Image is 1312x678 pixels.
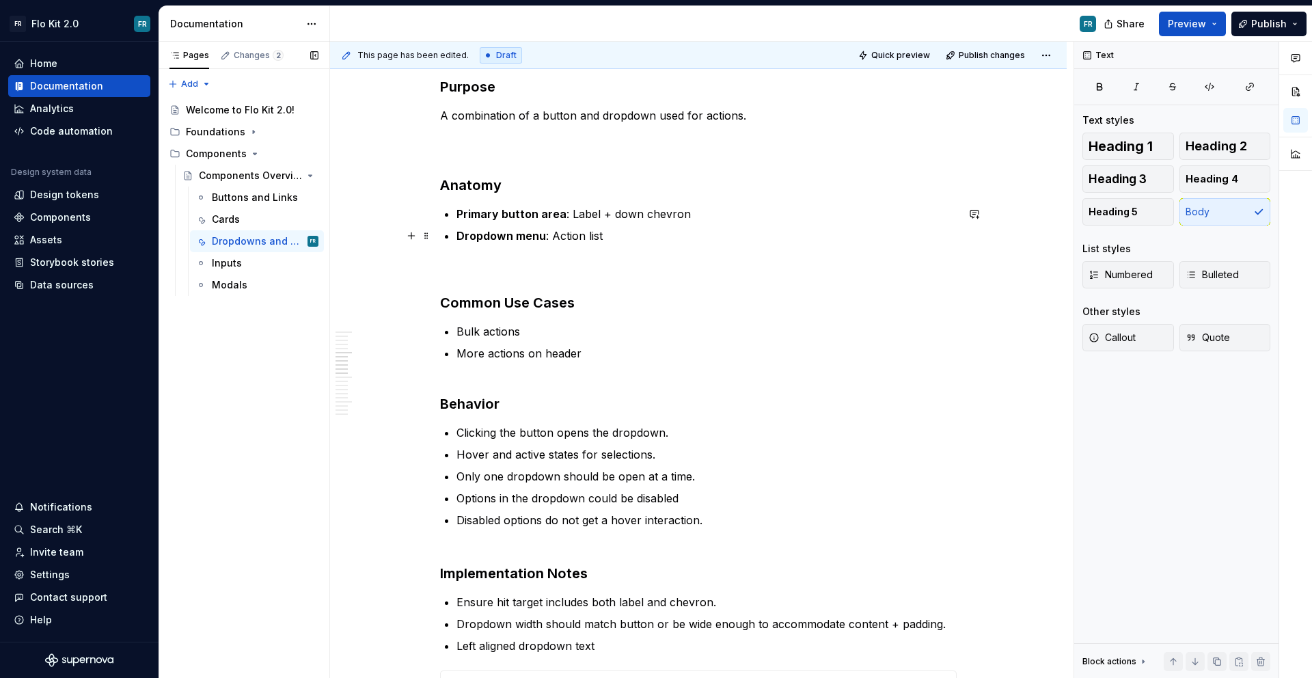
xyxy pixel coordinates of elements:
[8,120,150,142] a: Code automation
[1159,12,1226,36] button: Preview
[8,98,150,120] a: Analytics
[1082,242,1131,256] div: List styles
[138,18,147,29] div: FR
[1179,165,1271,193] button: Heading 4
[186,103,295,117] div: Welcome to Flo Kit 2.0!
[1082,324,1174,351] button: Callout
[8,206,150,228] a: Components
[8,274,150,296] a: Data sources
[456,229,546,243] strong: Dropdown menu
[30,79,103,93] div: Documentation
[456,207,566,221] strong: Primary button area
[456,468,957,485] p: Only one dropdown should be open at a time.
[212,256,242,270] div: Inputs
[456,638,957,654] p: Left aligned dropdown text
[199,169,302,182] div: Components Overview
[440,396,500,412] strong: Behavior
[456,424,957,441] p: Clicking the button opens the dropdown.
[8,184,150,206] a: Design tokens
[871,50,930,61] span: Quick preview
[440,565,588,582] strong: Implementation Notes
[456,345,957,378] p: More actions on header
[310,234,316,248] div: FR
[8,586,150,608] button: Contact support
[169,50,209,61] div: Pages
[456,616,957,632] p: Dropdown width should match button or be wide enough to accommodate content + padding.
[1168,17,1206,31] span: Preview
[30,102,74,116] div: Analytics
[456,228,957,277] p: : Action list
[1231,12,1307,36] button: Publish
[8,229,150,251] a: Assets
[31,17,79,31] div: Flo Kit 2.0
[1089,172,1147,186] span: Heading 3
[164,74,215,94] button: Add
[186,125,245,139] div: Foundations
[1082,133,1174,160] button: Heading 1
[30,523,82,537] div: Search ⌘K
[212,278,247,292] div: Modals
[456,512,957,528] p: Disabled options do not get a hover interaction.
[456,594,957,610] p: Ensure hit target includes both label and chevron.
[1179,324,1271,351] button: Quote
[496,50,517,61] span: Draft
[30,211,91,224] div: Components
[30,613,52,627] div: Help
[8,252,150,273] a: Storybook stories
[8,519,150,541] button: Search ⌘K
[1179,261,1271,288] button: Bulleted
[30,256,114,269] div: Storybook stories
[942,46,1031,65] button: Publish changes
[854,46,936,65] button: Quick preview
[1089,139,1153,153] span: Heading 1
[212,191,298,204] div: Buttons and Links
[8,564,150,586] a: Settings
[11,167,92,178] div: Design system data
[1082,305,1140,318] div: Other styles
[1117,17,1145,31] span: Share
[3,9,156,38] button: FRFlo Kit 2.0FR
[186,147,247,161] div: Components
[30,57,57,70] div: Home
[357,50,469,61] span: This page has been edited.
[440,177,502,193] strong: Anatomy
[1084,18,1093,29] div: FR
[181,79,198,90] span: Add
[30,188,99,202] div: Design tokens
[212,213,240,226] div: Cards
[456,446,957,463] p: Hover and active states for selections.
[1082,652,1149,671] div: Block actions
[170,17,299,31] div: Documentation
[30,233,62,247] div: Assets
[1082,656,1136,667] div: Block actions
[190,274,324,296] a: Modals
[30,591,107,604] div: Contact support
[8,609,150,631] button: Help
[212,234,305,248] div: Dropdowns and Menus
[8,541,150,563] a: Invite team
[190,252,324,274] a: Inputs
[1251,17,1287,31] span: Publish
[164,99,324,296] div: Page tree
[440,295,575,311] strong: Common Use Cases
[1089,268,1153,282] span: Numbered
[456,490,957,506] p: Options in the dropdown could be disabled
[1082,261,1174,288] button: Numbered
[164,143,324,165] div: Components
[959,50,1025,61] span: Publish changes
[440,79,495,95] strong: Purpose
[30,124,113,138] div: Code automation
[1089,331,1136,344] span: Callout
[234,50,284,61] div: Changes
[440,107,957,140] p: A combination of a button and dropdown used for actions.
[1186,172,1238,186] span: Heading 4
[1082,113,1134,127] div: Text styles
[1179,133,1271,160] button: Heading 2
[1097,12,1153,36] button: Share
[1082,198,1174,226] button: Heading 5
[190,230,324,252] a: Dropdowns and MenusFR
[45,653,113,667] svg: Supernova Logo
[8,75,150,97] a: Documentation
[1186,139,1247,153] span: Heading 2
